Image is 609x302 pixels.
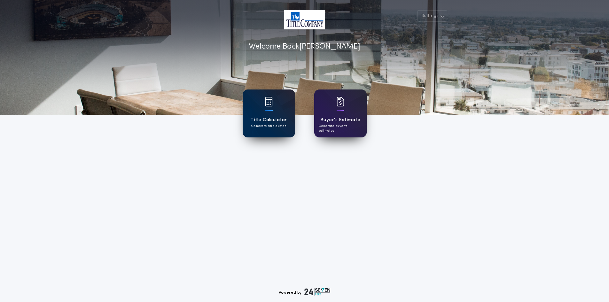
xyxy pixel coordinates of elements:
a: card iconBuyer's EstimateGenerate buyer's estimates [314,89,367,137]
img: account-logo [284,10,325,29]
p: Generate buyer's estimates [319,124,362,133]
p: Welcome Back [PERSON_NAME] [249,41,360,52]
img: card icon [265,97,273,106]
img: card icon [337,97,344,106]
p: Generate title quotes [251,124,286,128]
img: logo [304,288,331,296]
button: Settings [417,10,447,22]
div: Powered by [279,288,331,296]
h1: Buyer's Estimate [320,116,360,124]
h1: Title Calculator [250,116,287,124]
a: card iconTitle CalculatorGenerate title quotes [243,89,295,137]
